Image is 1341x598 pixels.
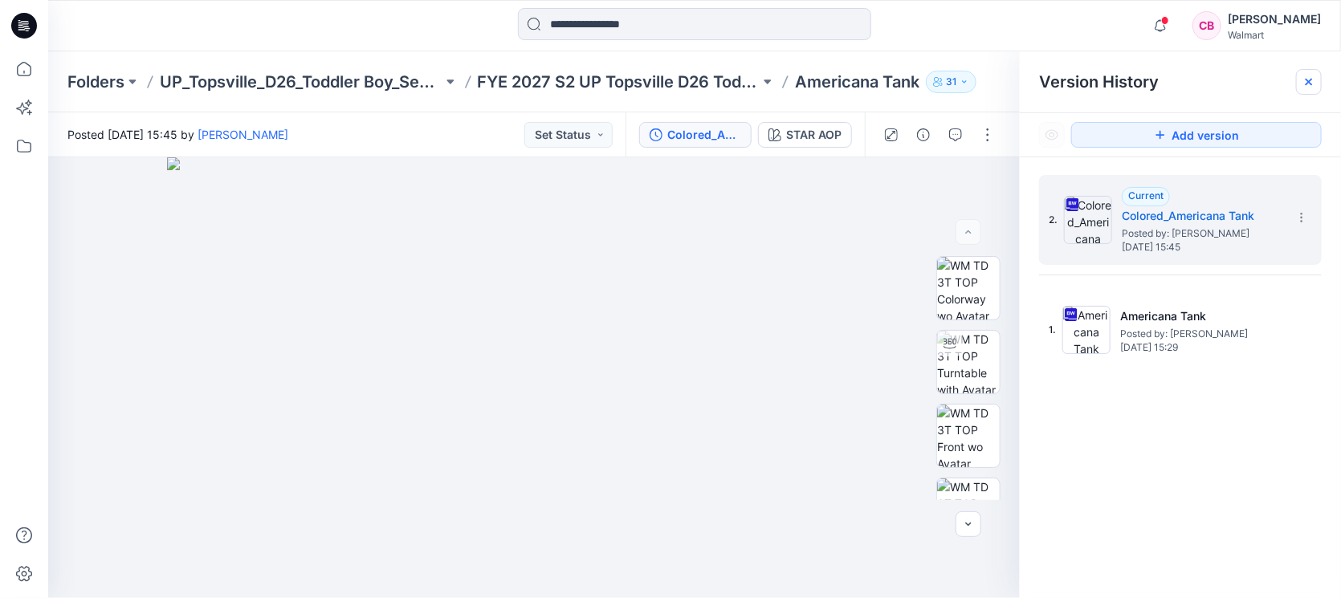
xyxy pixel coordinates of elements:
[786,126,842,144] div: STAR AOP
[1039,122,1065,148] button: Show Hidden Versions
[198,128,288,141] a: [PERSON_NAME]
[167,157,902,598] img: eyJhbGciOiJIUzI1NiIsImtpZCI6IjAiLCJzbHQiOiJzZXMiLCJ0eXAiOiJKV1QifQ.eyJkYXRhIjp7InR5cGUiOiJzdG9yYW...
[1302,75,1315,88] button: Close
[926,71,976,93] button: 31
[946,73,956,91] p: 31
[937,478,1000,541] img: WM TD 3T TOP Back wo Avatar
[1120,326,1281,342] span: Posted by: Gwen Hine
[1122,206,1282,226] h5: Colored_Americana Tank
[1228,29,1321,41] div: Walmart
[911,122,936,148] button: Details
[937,405,1000,467] img: WM TD 3T TOP Front wo Avatar
[1122,226,1282,242] span: Posted by: Gwen Hine
[758,122,852,148] button: STAR AOP
[160,71,442,93] a: UP_Topsville_D26_Toddler Boy_Seasonal Events
[1122,242,1282,253] span: [DATE] 15:45
[1049,323,1056,337] span: 1.
[1064,196,1112,244] img: Colored_Americana Tank
[667,126,741,144] div: Colored_Americana Tank
[1071,122,1322,148] button: Add version
[795,71,919,93] p: Americana Tank
[1128,189,1164,201] span: Current
[67,71,124,93] a: Folders
[1062,306,1111,354] img: Americana Tank
[937,331,1000,393] img: WM TD 3T TOP Turntable with Avatar
[1120,342,1281,353] span: [DATE] 15:29
[1039,72,1159,92] span: Version History
[478,71,760,93] a: FYE 2027 S2 UP Topsville D26 Toddler Boy Seasonal
[937,257,1000,319] img: WM TD 3T TOP Colorway wo Avatar
[67,126,288,143] span: Posted [DATE] 15:45 by
[639,122,752,148] button: Colored_Americana Tank
[1120,307,1281,326] h5: Americana Tank
[1192,11,1221,40] div: CB
[1228,10,1321,29] div: [PERSON_NAME]
[1049,213,1058,227] span: 2.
